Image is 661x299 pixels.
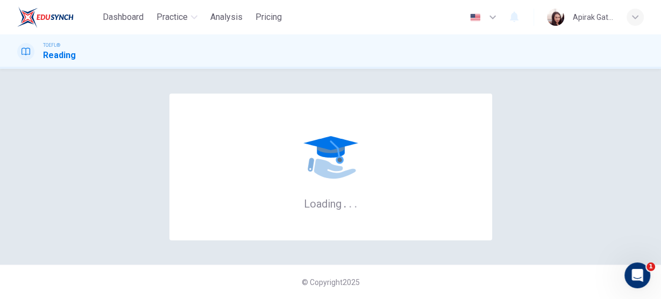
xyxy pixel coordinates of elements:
h1: Reading [43,49,76,62]
img: EduSynch logo [17,6,74,28]
button: Pricing [251,8,286,27]
iframe: Intercom live chat [624,262,650,288]
span: © Copyright 2025 [302,278,360,287]
img: en [468,13,482,22]
h6: . [343,194,347,211]
span: 1 [646,262,655,271]
button: Analysis [206,8,247,27]
span: Practice [157,11,188,24]
img: Profile picture [547,9,564,26]
span: Dashboard [103,11,144,24]
span: Analysis [210,11,243,24]
span: Pricing [255,11,282,24]
h6: Loading [304,196,358,210]
h6: . [354,194,358,211]
div: Apirak Gate-im [573,11,614,24]
a: EduSynch logo [17,6,98,28]
span: TOEFL® [43,41,60,49]
button: Dashboard [98,8,148,27]
button: Practice [152,8,202,27]
h6: . [349,194,352,211]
